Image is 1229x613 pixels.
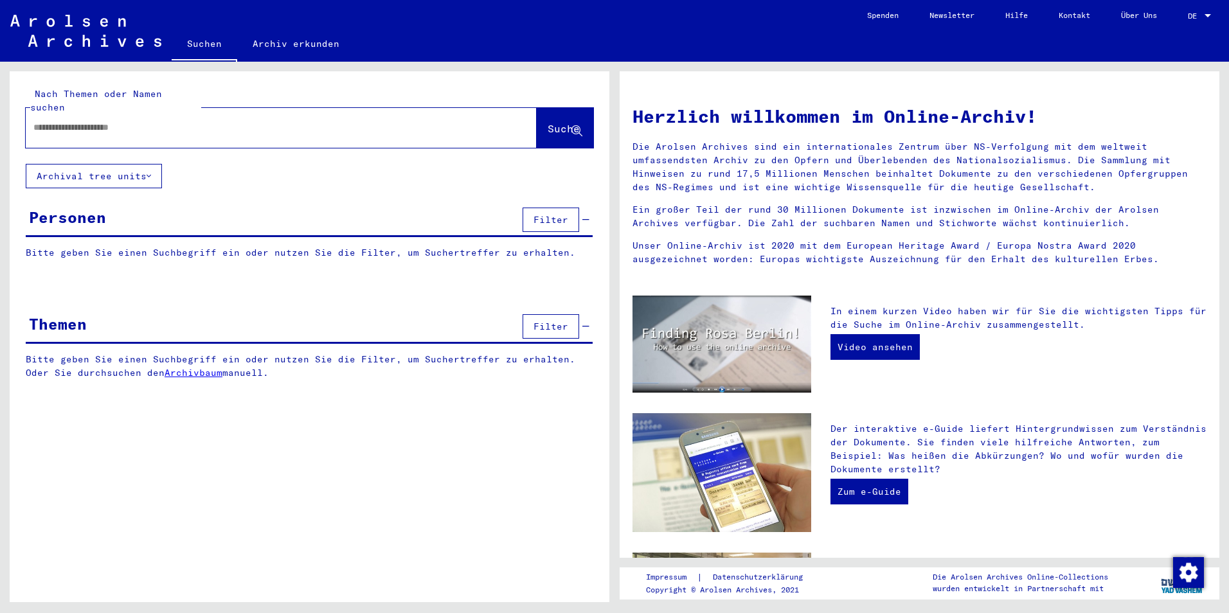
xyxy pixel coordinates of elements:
div: | [646,571,818,584]
button: Suche [537,108,593,148]
a: Impressum [646,571,697,584]
p: In einem kurzen Video haben wir für Sie die wichtigsten Tipps für die Suche im Online-Archiv zusa... [830,305,1207,332]
img: Zustimmung ändern [1173,557,1204,588]
p: Die Arolsen Archives Online-Collections [933,571,1108,583]
span: Filter [534,321,568,332]
span: Filter [534,214,568,226]
div: Themen [29,312,87,335]
button: Archival tree units [26,164,162,188]
button: Filter [523,314,579,339]
a: Datenschutzerklärung [703,571,818,584]
span: DE [1188,12,1202,21]
p: Unser Online-Archiv ist 2020 mit dem European Heritage Award / Europa Nostra Award 2020 ausgezeic... [632,239,1207,266]
span: Suche [548,122,580,135]
img: yv_logo.png [1158,567,1207,599]
a: Archiv erkunden [237,28,355,59]
p: wurden entwickelt in Partnerschaft mit [933,583,1108,594]
p: Ein großer Teil der rund 30 Millionen Dokumente ist inzwischen im Online-Archiv der Arolsen Archi... [632,203,1207,230]
p: Der interaktive e-Guide liefert Hintergrundwissen zum Verständnis der Dokumente. Sie finden viele... [830,422,1207,476]
div: Personen [29,206,106,229]
img: Arolsen_neg.svg [10,15,161,47]
a: Suchen [172,28,237,62]
p: Copyright © Arolsen Archives, 2021 [646,584,818,596]
p: Bitte geben Sie einen Suchbegriff ein oder nutzen Sie die Filter, um Suchertreffer zu erhalten. O... [26,353,593,380]
img: video.jpg [632,296,811,393]
p: Bitte geben Sie einen Suchbegriff ein oder nutzen Sie die Filter, um Suchertreffer zu erhalten. [26,246,593,260]
mat-label: Nach Themen oder Namen suchen [30,88,162,113]
h1: Herzlich willkommen im Online-Archiv! [632,103,1207,130]
a: Archivbaum [165,367,222,378]
img: eguide.jpg [632,413,811,532]
p: Die Arolsen Archives sind ein internationales Zentrum über NS-Verfolgung mit dem weltweit umfasse... [632,140,1207,194]
button: Filter [523,208,579,232]
a: Zum e-Guide [830,479,908,504]
a: Video ansehen [830,334,920,360]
